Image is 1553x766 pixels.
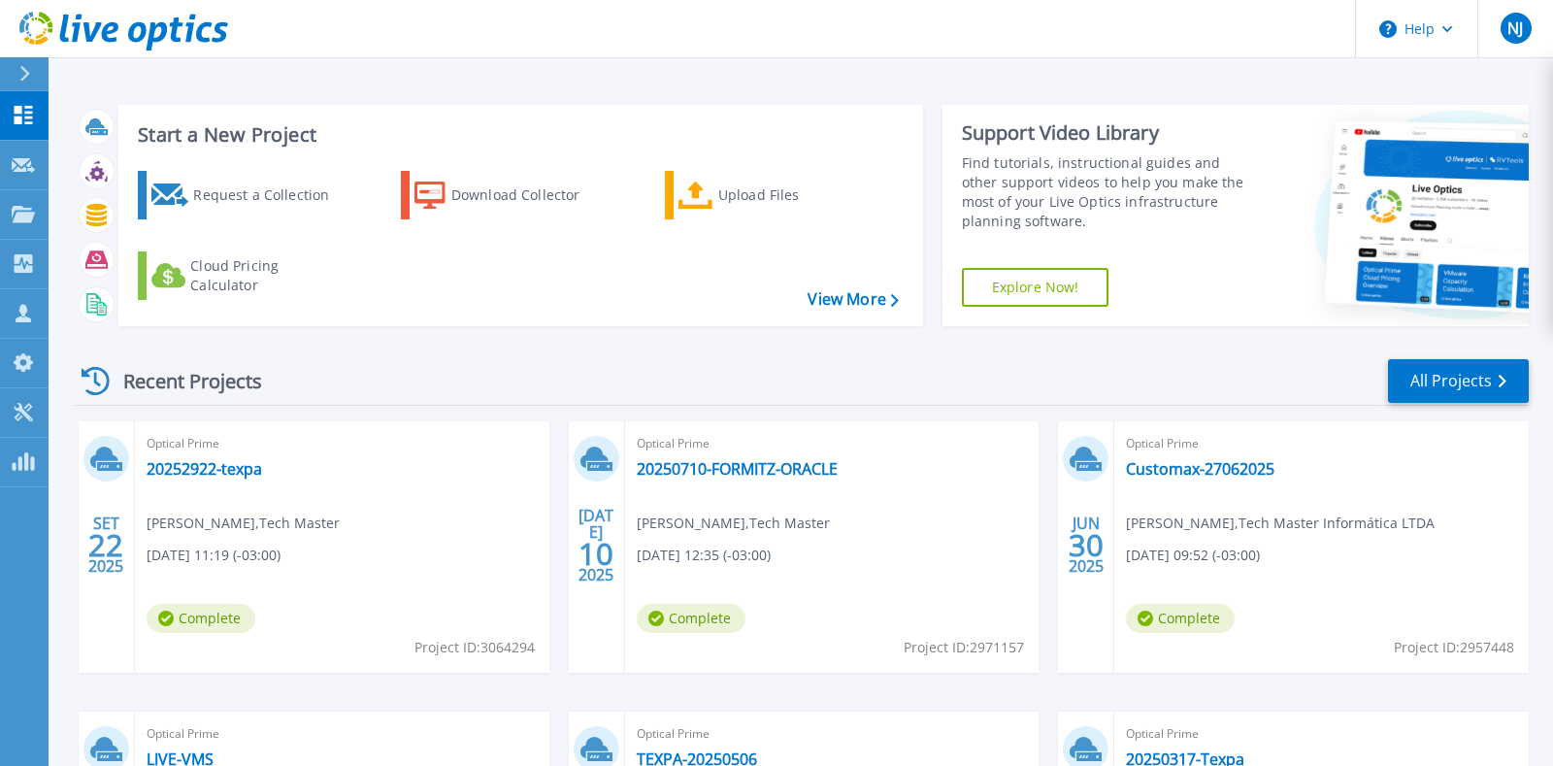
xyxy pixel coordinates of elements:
[87,510,124,581] div: SET 2025
[962,153,1257,231] div: Find tutorials, instructional guides and other support videos to help you make the most of your L...
[637,433,1028,454] span: Optical Prime
[962,120,1257,146] div: Support Video Library
[147,545,281,566] span: [DATE] 11:19 (-03:00)
[193,176,348,215] div: Request a Collection
[1126,604,1235,633] span: Complete
[578,546,613,562] span: 10
[578,510,614,581] div: [DATE] 2025
[451,176,607,215] div: Download Collector
[1069,537,1104,553] span: 30
[1388,359,1529,403] a: All Projects
[665,171,881,219] a: Upload Files
[138,124,898,146] h3: Start a New Project
[147,604,255,633] span: Complete
[1394,637,1514,658] span: Project ID: 2957448
[637,604,745,633] span: Complete
[637,723,1028,745] span: Optical Prime
[88,537,123,553] span: 22
[401,171,617,219] a: Download Collector
[1507,20,1523,36] span: NJ
[1126,723,1517,745] span: Optical Prime
[1068,510,1105,581] div: JUN 2025
[147,723,538,745] span: Optical Prime
[1126,513,1435,534] span: [PERSON_NAME] , Tech Master Informática LTDA
[962,268,1109,307] a: Explore Now!
[1126,433,1517,454] span: Optical Prime
[1126,459,1274,479] a: Customax-27062025
[904,637,1024,658] span: Project ID: 2971157
[138,251,354,300] a: Cloud Pricing Calculator
[1126,545,1260,566] span: [DATE] 09:52 (-03:00)
[718,176,874,215] div: Upload Files
[637,459,838,479] a: 20250710-FORMITZ-ORACLE
[147,513,340,534] span: [PERSON_NAME] , Tech Master
[147,459,262,479] a: 20252922-texpa
[808,290,898,309] a: View More
[190,256,346,295] div: Cloud Pricing Calculator
[637,513,830,534] span: [PERSON_NAME] , Tech Master
[147,433,538,454] span: Optical Prime
[138,171,354,219] a: Request a Collection
[637,545,771,566] span: [DATE] 12:35 (-03:00)
[414,637,535,658] span: Project ID: 3064294
[75,357,288,405] div: Recent Projects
